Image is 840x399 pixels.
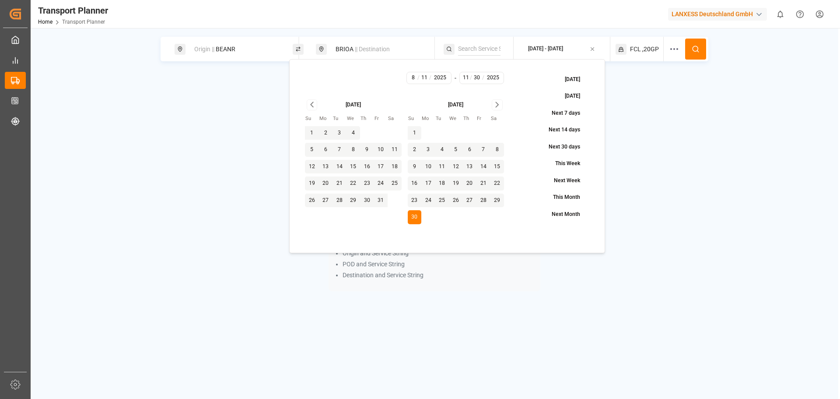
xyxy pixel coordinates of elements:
[484,74,502,82] input: YYYY
[770,4,790,24] button: show 0 new notifications
[408,126,422,140] button: 1
[346,143,360,157] button: 8
[449,115,463,123] th: Wednesday
[534,173,589,188] button: Next Week
[476,115,490,123] th: Friday
[668,6,770,22] button: LANXESS Deutschland GmbH
[476,160,490,174] button: 14
[360,177,374,191] button: 23
[490,160,504,174] button: 15
[448,101,463,109] div: [DATE]
[319,115,333,123] th: Monday
[492,99,503,110] button: Go to next month
[435,177,449,191] button: 18
[630,45,641,54] span: FCL
[642,45,659,54] span: ,20GP
[408,143,422,157] button: 2
[519,41,605,58] button: [DATE] - [DATE]
[470,74,472,82] span: /
[455,72,456,84] div: -
[343,260,535,269] li: POD and Service String
[463,177,477,191] button: 20
[189,41,283,57] div: BEANR
[346,101,361,109] div: [DATE]
[449,143,463,157] button: 5
[346,194,360,208] button: 29
[346,126,360,140] button: 4
[490,177,504,191] button: 22
[388,160,402,174] button: 18
[435,143,449,157] button: 4
[463,115,477,123] th: Thursday
[305,177,319,191] button: 19
[409,74,418,82] input: M
[343,249,535,258] li: Origin and Service String
[458,42,500,56] input: Search Service String
[355,46,390,53] span: || Destination
[490,143,504,157] button: 8
[408,194,422,208] button: 23
[346,177,360,191] button: 22
[490,115,504,123] th: Saturday
[332,160,346,174] button: 14
[332,177,346,191] button: 21
[346,115,360,123] th: Wednesday
[421,115,435,123] th: Monday
[463,194,477,208] button: 27
[532,106,589,121] button: Next 7 days
[435,115,449,123] th: Tuesday
[319,177,333,191] button: 20
[332,115,346,123] th: Tuesday
[417,74,420,82] span: /
[408,115,422,123] th: Sunday
[476,194,490,208] button: 28
[360,194,374,208] button: 30
[374,160,388,174] button: 17
[463,143,477,157] button: 6
[449,177,463,191] button: 19
[668,8,767,21] div: LANXESS Deutschland GmbH
[305,126,319,140] button: 1
[38,4,108,17] div: Transport Planner
[449,194,463,208] button: 26
[421,194,435,208] button: 24
[421,177,435,191] button: 17
[535,156,589,172] button: This Week
[408,210,422,224] button: 30
[476,177,490,191] button: 21
[374,177,388,191] button: 24
[449,160,463,174] button: 12
[533,190,589,205] button: This Month
[374,115,388,123] th: Friday
[482,74,484,82] span: /
[476,143,490,157] button: 7
[528,139,589,155] button: Next 30 days
[305,194,319,208] button: 26
[461,74,470,82] input: M
[431,74,449,82] input: YYYY
[360,143,374,157] button: 9
[360,115,374,123] th: Thursday
[305,143,319,157] button: 5
[319,194,333,208] button: 27
[435,194,449,208] button: 25
[388,143,402,157] button: 11
[319,143,333,157] button: 6
[332,126,346,140] button: 3
[532,207,589,222] button: Next Month
[528,45,563,53] div: [DATE] - [DATE]
[545,89,589,104] button: [DATE]
[419,74,430,82] input: D
[435,160,449,174] button: 11
[421,143,435,157] button: 3
[421,160,435,174] button: 10
[429,74,431,82] span: /
[305,160,319,174] button: 12
[305,115,319,123] th: Sunday
[319,126,333,140] button: 2
[319,160,333,174] button: 13
[388,115,402,123] th: Saturday
[38,19,52,25] a: Home
[360,160,374,174] button: 16
[408,160,422,174] button: 9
